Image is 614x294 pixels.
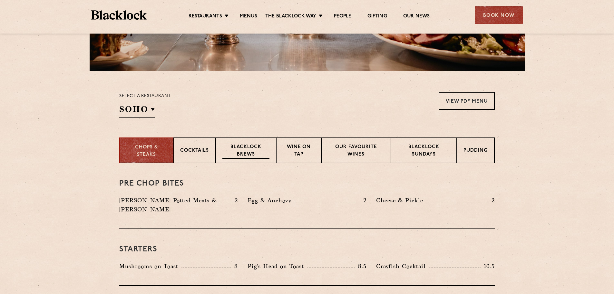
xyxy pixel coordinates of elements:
[119,262,181,271] p: Mushrooms on Toast
[248,262,307,271] p: Pig's Head on Toast
[231,262,238,270] p: 8
[398,144,450,159] p: Blacklock Sundays
[481,262,495,270] p: 10.5
[189,13,222,20] a: Restaurants
[231,196,238,205] p: 2
[463,147,488,155] p: Pudding
[355,262,366,270] p: 8.5
[180,147,209,155] p: Cocktails
[475,6,523,24] div: Book Now
[328,144,384,159] p: Our favourite wines
[248,196,295,205] p: Egg & Anchovy
[119,245,495,254] h3: Starters
[283,144,315,159] p: Wine on Tap
[126,144,167,158] p: Chops & Steaks
[439,92,495,110] a: View PDF Menu
[222,144,269,159] p: Blacklock Brews
[334,13,351,20] a: People
[119,104,155,118] h2: SOHO
[240,13,257,20] a: Menus
[119,196,231,214] p: [PERSON_NAME] Potted Meats & [PERSON_NAME]
[367,13,387,20] a: Gifting
[265,13,316,20] a: The Blacklock Way
[360,196,366,205] p: 2
[376,196,426,205] p: Cheese & Pickle
[376,262,429,271] p: Crayfish Cocktail
[91,10,147,20] img: BL_Textured_Logo-footer-cropped.svg
[488,196,495,205] p: 2
[119,179,495,188] h3: Pre Chop Bites
[403,13,430,20] a: Our News
[119,92,171,100] p: Select a restaurant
